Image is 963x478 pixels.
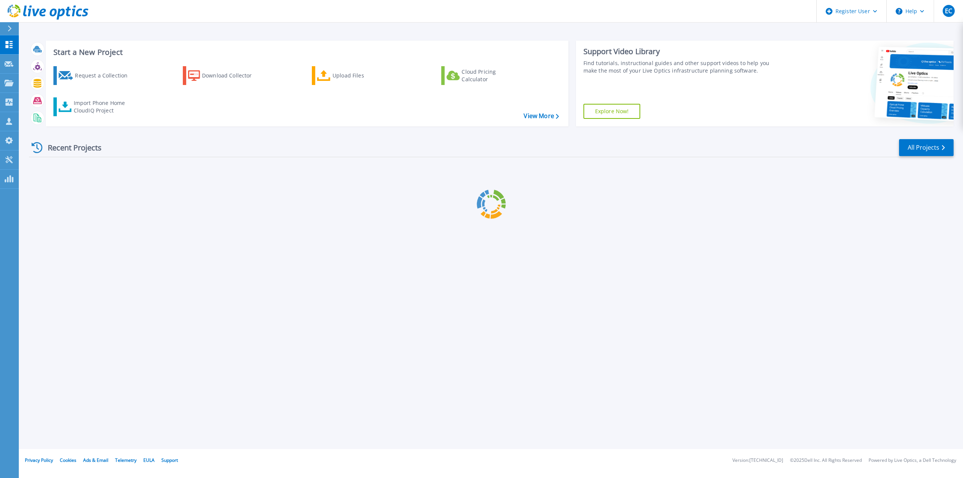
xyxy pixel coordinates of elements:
[945,8,952,14] span: EC
[183,66,267,85] a: Download Collector
[53,66,137,85] a: Request a Collection
[732,458,783,463] li: Version: [TECHNICAL_ID]
[869,458,956,463] li: Powered by Live Optics, a Dell Technology
[583,59,779,74] div: Find tutorials, instructional guides and other support videos to help you make the most of your L...
[333,68,393,83] div: Upload Files
[583,47,779,56] div: Support Video Library
[161,457,178,463] a: Support
[790,458,862,463] li: © 2025 Dell Inc. All Rights Reserved
[74,99,132,114] div: Import Phone Home CloudIQ Project
[899,139,954,156] a: All Projects
[583,104,641,119] a: Explore Now!
[202,68,262,83] div: Download Collector
[83,457,108,463] a: Ads & Email
[29,138,112,157] div: Recent Projects
[25,457,53,463] a: Privacy Policy
[312,66,396,85] a: Upload Files
[143,457,155,463] a: EULA
[441,66,525,85] a: Cloud Pricing Calculator
[60,457,76,463] a: Cookies
[53,48,559,56] h3: Start a New Project
[115,457,137,463] a: Telemetry
[524,112,559,120] a: View More
[75,68,135,83] div: Request a Collection
[462,68,522,83] div: Cloud Pricing Calculator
